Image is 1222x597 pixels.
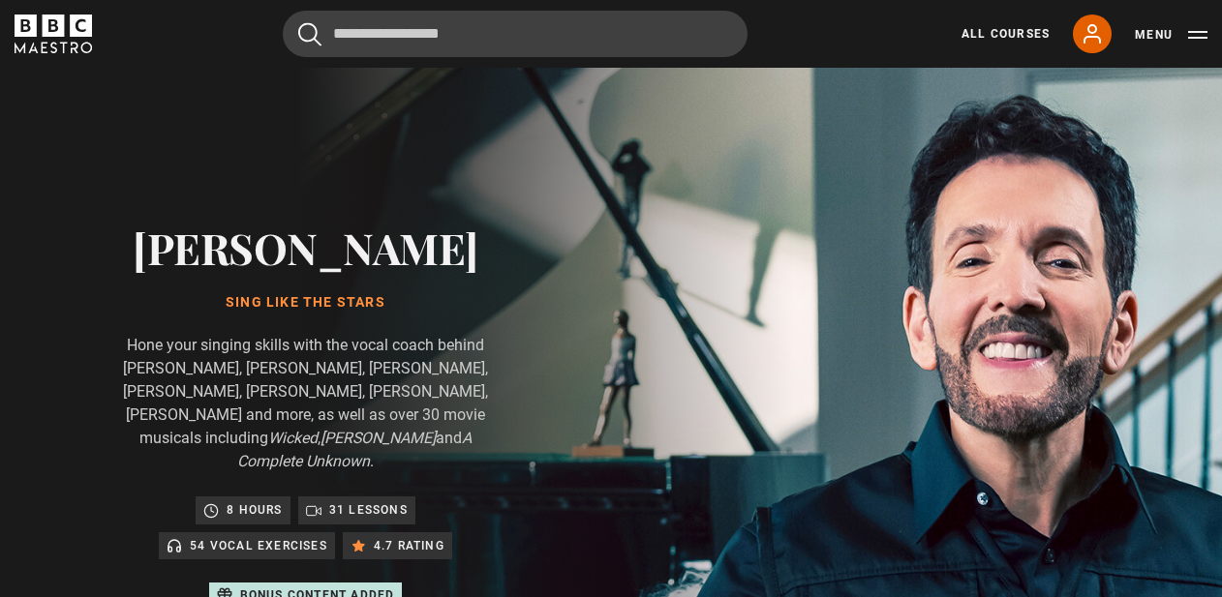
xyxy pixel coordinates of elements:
p: 4.7 rating [374,536,444,555]
i: Wicked [268,429,318,447]
button: Toggle navigation [1135,25,1207,45]
p: 54 Vocal Exercises [190,536,327,555]
a: All Courses [962,25,1050,43]
p: Hone your singing skills with the vocal coach behind [PERSON_NAME], [PERSON_NAME], [PERSON_NAME],... [116,334,495,473]
i: [PERSON_NAME] [321,429,436,447]
p: 31 lessons [329,500,408,520]
h2: [PERSON_NAME] [116,223,495,272]
h1: Sing Like the Stars [116,295,495,311]
input: Search [283,11,748,57]
svg: BBC Maestro [15,15,92,53]
button: Submit the search query [298,22,321,46]
p: 8 hours [227,500,282,520]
